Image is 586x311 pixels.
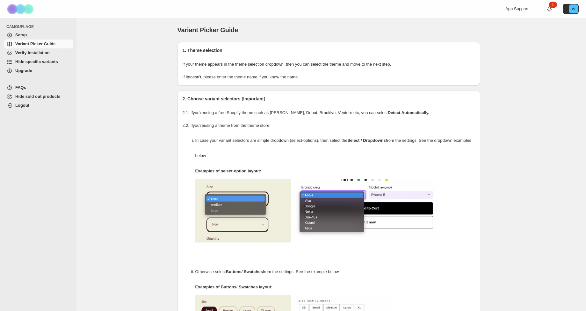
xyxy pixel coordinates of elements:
[4,101,73,110] a: Logout
[183,96,475,102] h2: 2. Choose variant selectors [Important]
[388,110,430,115] strong: Detect Automatically.
[183,61,475,68] p: If your theme appears in the theme selection dropdown, then you can select the theme and move to ...
[5,0,37,18] img: Camouflage
[4,92,73,101] a: Hide sold out products
[4,48,73,57] a: Verify Installation
[15,59,58,64] span: Hide specific variants
[563,4,579,14] button: Avatar with initials W
[183,110,475,116] p: 2.1. If you're using a free Shopify theme such as [PERSON_NAME], Debut, Brooklyn, Venture etc, yo...
[4,83,73,92] a: FAQs
[177,26,238,33] span: Variant Picker Guide
[15,68,32,73] span: Upgrade
[195,264,475,279] p: Otherwise select from the settings. See the example below
[15,41,55,46] span: Variant Picker Guide
[347,138,386,143] strong: Select / Dropdowns
[569,4,578,13] span: Avatar with initials W
[4,57,73,66] a: Hide specific variants
[6,24,73,29] span: CAMOUFLAGE
[546,6,553,12] a: 1
[4,31,73,40] a: Setup
[183,74,475,80] p: If it doesn't , please enter the theme name if you know the name.
[195,179,291,242] img: camouflage-select-options
[15,50,50,55] span: Verify Installation
[183,122,475,129] p: 2.2. If you're using a theme from the theme store:
[226,269,263,274] strong: Buttons/ Swatches
[195,285,273,289] strong: Examples of Buttons/ Swatches layout:
[4,66,73,75] a: Upgrade
[15,85,26,90] span: FAQs
[4,40,73,48] a: Variant Picker Guide
[549,2,557,8] div: 1
[15,33,27,37] span: Setup
[195,133,475,163] p: In case your variant selectors are simple dropdown (select-options), then select the from the set...
[15,103,29,108] span: Logout
[183,47,475,54] h2: 1. Theme selection
[505,6,528,11] span: App Support
[294,179,438,242] img: camouflage-select-options-2
[572,7,575,11] text: W
[15,94,61,99] span: Hide sold out products
[195,169,261,173] strong: Examples of select-option layout:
